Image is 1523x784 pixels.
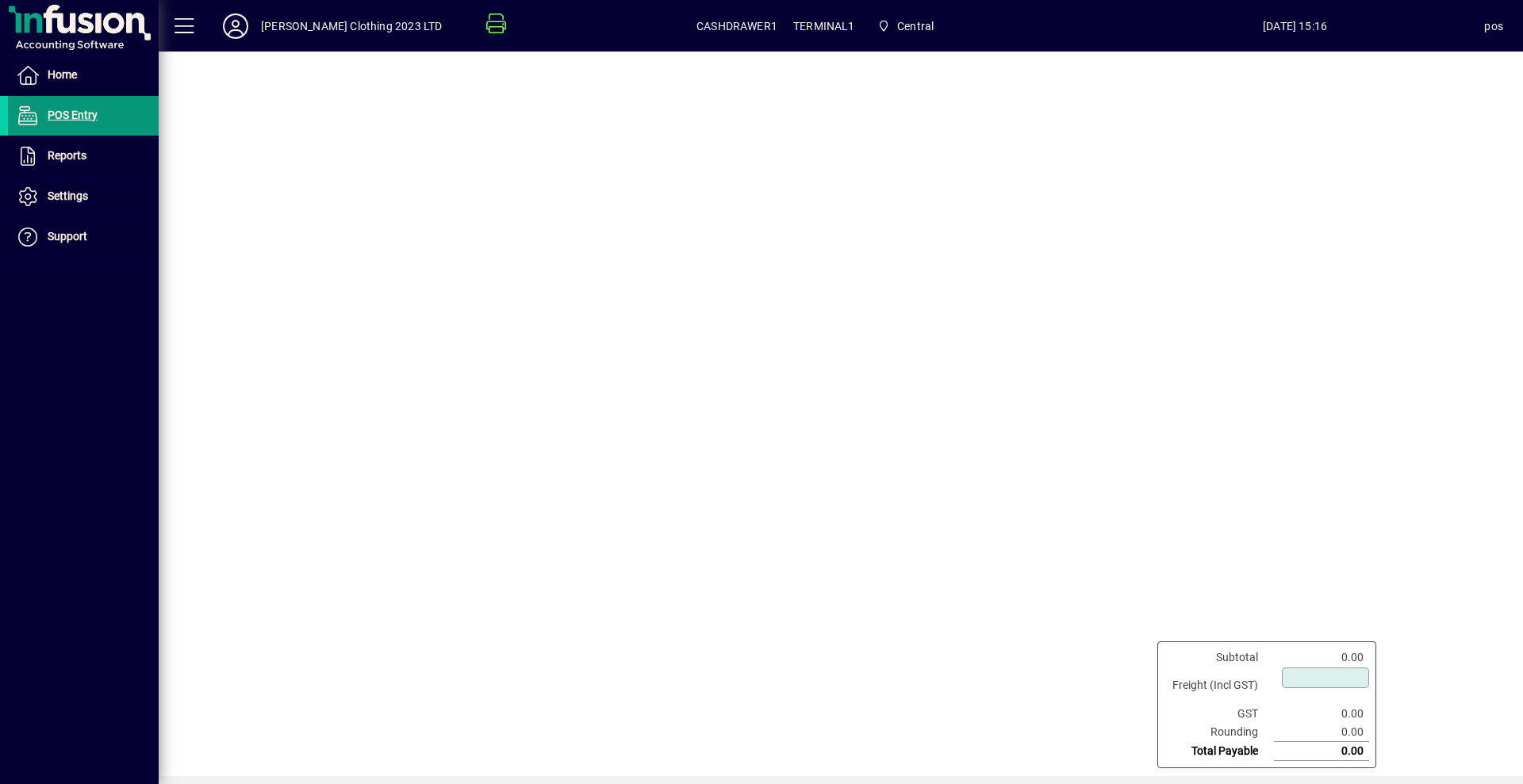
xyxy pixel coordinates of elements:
span: CASHDRAWER1 [696,13,777,39]
div: pos [1484,13,1503,39]
span: Support [48,230,87,243]
button: Profile [210,12,261,40]
a: Reports [8,136,159,176]
a: Home [8,55,159,95]
span: POS Entry [48,109,98,121]
span: TERMINAL1 [793,13,855,39]
div: [PERSON_NAME] Clothing 2023 LTD [261,13,442,39]
td: Subtotal [1164,648,1274,667]
td: GST [1164,705,1274,723]
span: Central [871,12,941,40]
a: Support [8,217,159,257]
td: 0.00 [1274,723,1369,742]
span: [DATE] 15:16 [1106,13,1485,39]
span: Central [897,13,934,39]
span: Settings [48,189,88,202]
a: Settings [8,177,159,216]
td: 0.00 [1274,705,1369,723]
td: Total Payable [1164,742,1274,761]
span: Home [48,68,77,81]
span: Reports [48,149,86,162]
td: 0.00 [1274,648,1369,667]
td: Freight (Incl GST) [1164,667,1274,705]
td: Rounding [1164,723,1274,742]
td: 0.00 [1274,742,1369,761]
